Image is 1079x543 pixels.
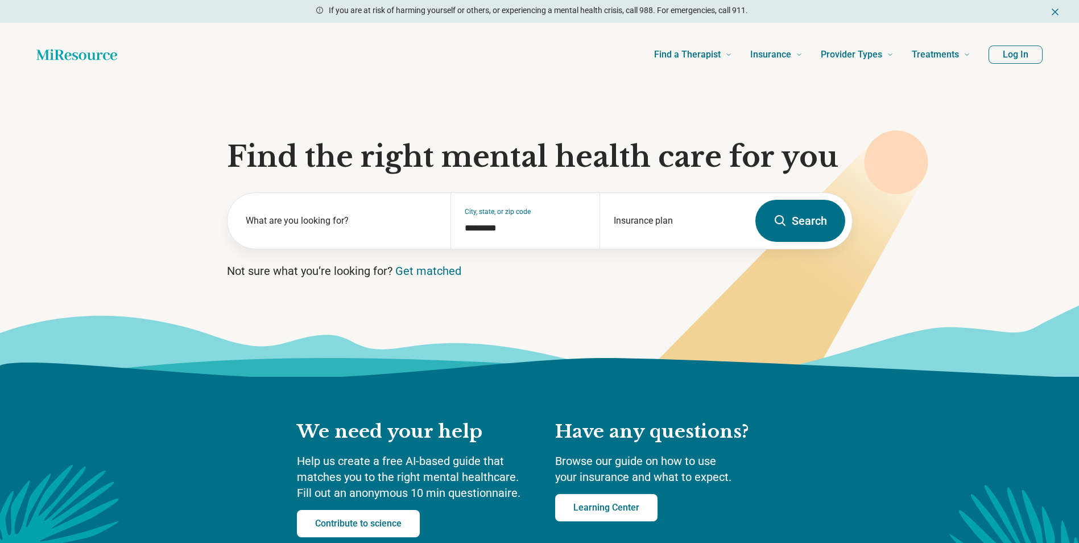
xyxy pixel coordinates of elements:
[227,140,853,174] h1: Find the right mental health care for you
[821,47,882,63] span: Provider Types
[989,46,1043,64] button: Log In
[750,32,803,77] a: Insurance
[246,214,437,228] label: What are you looking for?
[1049,5,1061,18] button: Dismiss
[555,420,783,444] h2: Have any questions?
[297,420,532,444] h2: We need your help
[912,47,959,63] span: Treatments
[36,43,117,66] a: Home page
[555,494,658,521] a: Learning Center
[654,32,732,77] a: Find a Therapist
[750,47,791,63] span: Insurance
[395,264,461,278] a: Get matched
[297,510,420,537] a: Contribute to science
[329,5,748,17] p: If you are at risk of harming yourself or others, or experiencing a mental health crisis, call 98...
[821,32,894,77] a: Provider Types
[297,453,532,501] p: Help us create a free AI-based guide that matches you to the right mental healthcare. Fill out an...
[654,47,721,63] span: Find a Therapist
[912,32,970,77] a: Treatments
[227,263,853,279] p: Not sure what you’re looking for?
[555,453,783,485] p: Browse our guide on how to use your insurance and what to expect.
[755,200,845,242] button: Search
